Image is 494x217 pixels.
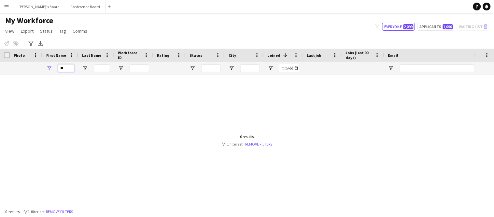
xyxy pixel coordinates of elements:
a: Status [37,27,55,35]
div: 1 filter set [222,142,272,147]
span: First Name [46,53,66,58]
input: City Filter Input [240,64,260,72]
input: Status Filter Input [201,64,221,72]
input: Joined Filter Input [279,64,299,72]
span: Last Name [82,53,101,58]
input: First Name Filter Input [58,64,74,72]
span: Rating [157,53,169,58]
a: Tag [57,27,69,35]
span: 1 filter set [28,209,45,214]
button: Everyone2,099 [382,23,415,31]
span: Joined [268,53,280,58]
button: Applicants1,090 [417,23,454,31]
span: Comms [73,28,87,34]
button: Conference Board [65,0,106,13]
a: Export [18,27,36,35]
app-action-btn: Advanced filters [27,39,35,47]
span: City [229,53,236,58]
span: Status [190,53,202,58]
div: 0 results [222,134,272,139]
span: My Workforce [5,16,53,25]
span: Last job [307,53,321,58]
button: Open Filter Menu [82,65,88,71]
span: View [5,28,14,34]
input: Workforce ID Filter Input [130,64,149,72]
button: Open Filter Menu [268,65,274,71]
input: Column with Header Selection [4,52,10,58]
a: Remove filters [245,142,272,147]
input: Last Name Filter Input [94,64,110,72]
button: Open Filter Menu [46,65,52,71]
span: Status [40,28,53,34]
button: Open Filter Menu [118,65,124,71]
span: Tag [59,28,66,34]
span: Email [388,53,399,58]
span: Jobs (last 90 days) [346,50,373,60]
span: Workforce ID [118,50,141,60]
a: View [3,27,17,35]
span: Photo [14,53,25,58]
button: [PERSON_NAME]'s Board [13,0,65,13]
span: 2,099 [403,24,414,29]
app-action-btn: Export XLSX [36,39,44,47]
button: Open Filter Menu [229,65,234,71]
span: Export [21,28,34,34]
a: Comms [70,27,90,35]
button: Open Filter Menu [190,65,195,71]
button: Remove filters [45,208,74,215]
span: 1,090 [443,24,453,29]
button: Open Filter Menu [388,65,394,71]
